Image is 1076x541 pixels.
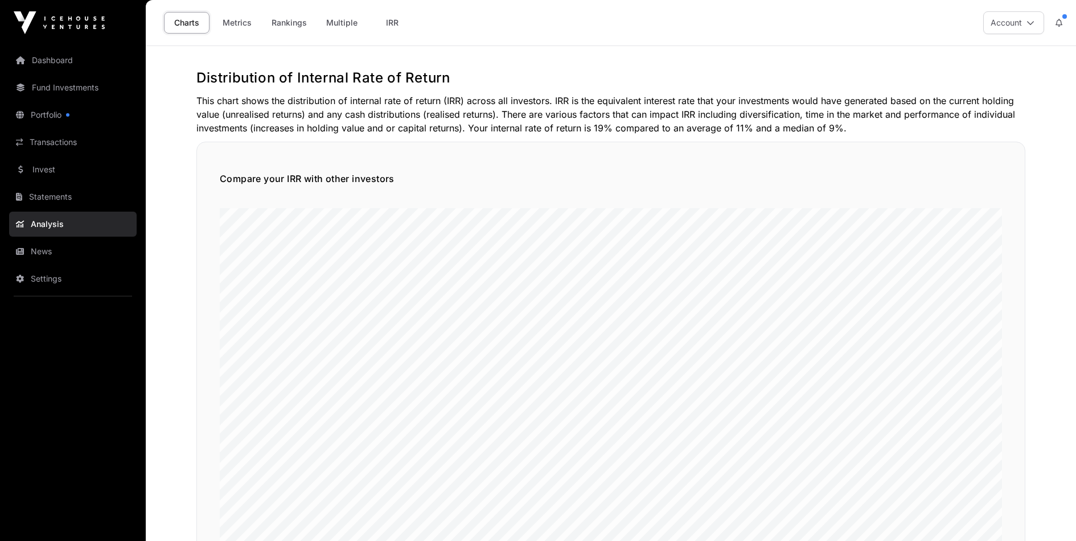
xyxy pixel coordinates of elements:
a: Charts [164,12,210,34]
a: Dashboard [9,48,137,73]
a: Analysis [9,212,137,237]
a: Metrics [214,12,260,34]
a: IRR [369,12,415,34]
a: Statements [9,184,137,209]
a: News [9,239,137,264]
a: Transactions [9,130,137,155]
h2: Distribution of Internal Rate of Return [196,69,1025,87]
a: Fund Investments [9,75,137,100]
button: Account [983,11,1044,34]
h5: Compare your IRR with other investors [220,172,1002,185]
a: Portfolio [9,102,137,127]
iframe: Chat Widget [1019,486,1076,541]
a: Multiple [319,12,365,34]
a: Settings [9,266,137,291]
p: This chart shows the distribution of internal rate of return (IRR) across all investors. IRR is t... [196,94,1025,135]
a: Rankings [264,12,314,34]
img: Icehouse Ventures Logo [14,11,105,34]
a: Invest [9,157,137,182]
